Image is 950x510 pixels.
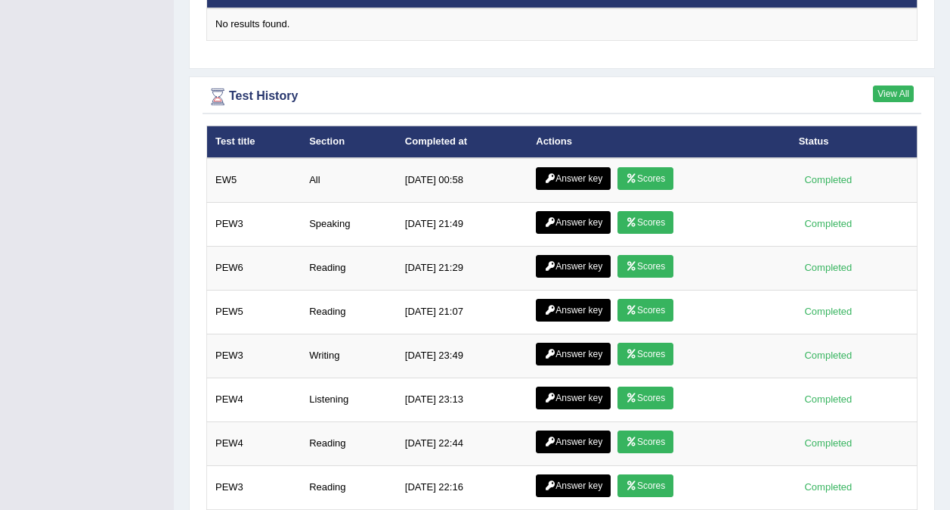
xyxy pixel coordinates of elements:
[301,126,397,157] th: Section
[301,158,397,203] td: All
[799,216,858,232] div: Completed
[617,431,673,453] a: Scores
[799,435,858,451] div: Completed
[301,290,397,334] td: Reading
[799,303,858,319] div: Completed
[617,343,673,365] a: Scores
[397,126,528,157] th: Completed at
[536,299,611,322] a: Answer key
[207,126,302,157] th: Test title
[617,299,673,322] a: Scores
[536,387,611,409] a: Answer key
[397,465,528,509] td: [DATE] 22:16
[301,421,397,465] td: Reading
[873,86,914,102] a: View All
[617,387,673,409] a: Scores
[536,343,611,365] a: Answer key
[397,378,528,421] td: [DATE] 23:13
[301,246,397,290] td: Reading
[207,158,302,203] td: EW5
[799,479,858,495] div: Completed
[799,391,858,407] div: Completed
[207,465,302,509] td: PEW3
[207,378,302,421] td: PEW4
[397,421,528,465] td: [DATE] 22:44
[397,290,528,334] td: [DATE] 21:07
[301,378,397,421] td: Listening
[301,334,397,378] td: Writing
[617,211,673,234] a: Scores
[397,334,528,378] td: [DATE] 23:49
[799,172,858,188] div: Completed
[397,158,528,203] td: [DATE] 00:58
[536,255,611,278] a: Answer key
[799,347,858,363] div: Completed
[617,167,673,190] a: Scores
[207,334,302,378] td: PEW3
[206,86,918,108] div: Test History
[791,126,918,157] th: Status
[617,474,673,497] a: Scores
[215,17,908,32] div: No results found.
[301,202,397,246] td: Speaking
[536,431,611,453] a: Answer key
[207,202,302,246] td: PEW3
[617,255,673,278] a: Scores
[536,474,611,497] a: Answer key
[799,260,858,275] div: Completed
[397,246,528,290] td: [DATE] 21:29
[207,290,302,334] td: PEW5
[207,246,302,290] td: PEW6
[397,202,528,246] td: [DATE] 21:49
[536,167,611,190] a: Answer key
[536,211,611,234] a: Answer key
[528,126,790,157] th: Actions
[207,421,302,465] td: PEW4
[301,465,397,509] td: Reading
